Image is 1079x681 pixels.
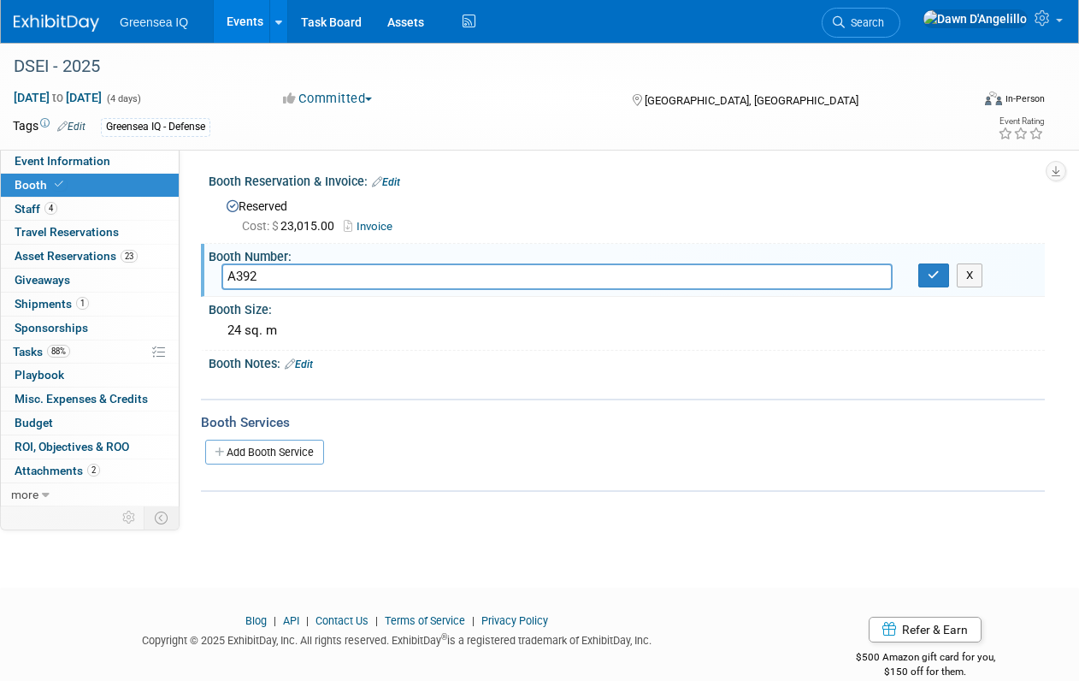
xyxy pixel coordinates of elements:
[1,293,179,316] a: Shipments1
[15,178,67,192] span: Booth
[923,9,1028,28] img: Dawn D'Angelillo
[806,639,1045,678] div: $500 Amazon gift card for you,
[1,364,179,387] a: Playbook
[8,51,957,82] div: DSEI - 2025
[11,488,38,501] span: more
[822,8,900,38] a: Search
[13,629,781,648] div: Copyright © 2025 ExhibitDay, Inc. All rights reserved. ExhibitDay is a registered trademark of Ex...
[302,614,313,627] span: |
[13,345,70,358] span: Tasks
[985,92,1002,105] img: Format-Inperson.png
[15,440,129,453] span: ROI, Objectives & ROO
[1,245,179,268] a: Asset Reservations23
[87,464,100,477] span: 2
[1,221,179,244] a: Travel Reservations
[1,459,179,483] a: Attachments2
[14,15,99,32] img: ExhibitDay
[50,91,66,104] span: to
[15,154,110,168] span: Event Information
[372,176,400,188] a: Edit
[845,16,884,29] span: Search
[242,219,341,233] span: 23,015.00
[315,614,369,627] a: Contact Us
[1,340,179,364] a: Tasks88%
[645,94,858,107] span: [GEOGRAPHIC_DATA], [GEOGRAPHIC_DATA]
[894,89,1045,115] div: Event Format
[15,392,148,406] span: Misc. Expenses & Credits
[221,317,1032,344] div: 24 sq. m
[15,249,138,263] span: Asset Reservations
[209,169,1045,191] div: Booth Reservation & Invoice:
[1,150,179,173] a: Event Information
[1,317,179,340] a: Sponsorships
[15,297,89,311] span: Shipments
[221,193,1032,235] div: Reserved
[277,90,379,108] button: Committed
[144,506,180,529] td: Toggle Event Tabs
[201,413,1045,432] div: Booth Services
[1,388,179,411] a: Misc. Expenses & Credits
[101,118,210,136] div: Greensea IQ - Defense
[15,225,119,239] span: Travel Reservations
[1,412,179,435] a: Budget
[209,297,1045,318] div: Booth Size:
[1,269,179,292] a: Giveaways
[285,358,313,370] a: Edit
[13,117,85,137] td: Tags
[869,617,982,643] a: Refer & Earn
[344,220,401,233] a: Invoice
[209,351,1045,373] div: Booth Notes:
[269,614,280,627] span: |
[1,174,179,197] a: Booth
[205,440,324,465] a: Add Booth Service
[209,244,1045,265] div: Booth Number:
[371,614,382,627] span: |
[15,273,70,287] span: Giveaways
[1005,92,1045,105] div: In-Person
[998,117,1044,126] div: Event Rating
[481,614,548,627] a: Privacy Policy
[468,614,479,627] span: |
[242,219,280,233] span: Cost: $
[15,464,100,477] span: Attachments
[55,180,63,189] i: Booth reservation complete
[115,506,144,529] td: Personalize Event Tab Strip
[441,632,447,642] sup: ®
[44,202,57,215] span: 4
[957,264,983,287] button: X
[15,321,88,335] span: Sponsorships
[15,368,64,382] span: Playbook
[806,665,1045,679] div: $150 off for them.
[1,198,179,221] a: Staff4
[13,90,103,105] span: [DATE] [DATE]
[1,435,179,459] a: ROI, Objectives & ROO
[76,297,89,310] span: 1
[47,345,70,358] span: 88%
[57,121,85,133] a: Edit
[385,614,465,627] a: Terms of Service
[15,202,57,216] span: Staff
[283,614,299,627] a: API
[15,416,53,429] span: Budget
[120,15,188,29] span: Greensea IQ
[245,614,267,627] a: Blog
[121,250,138,263] span: 23
[105,93,141,104] span: (4 days)
[1,483,179,506] a: more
